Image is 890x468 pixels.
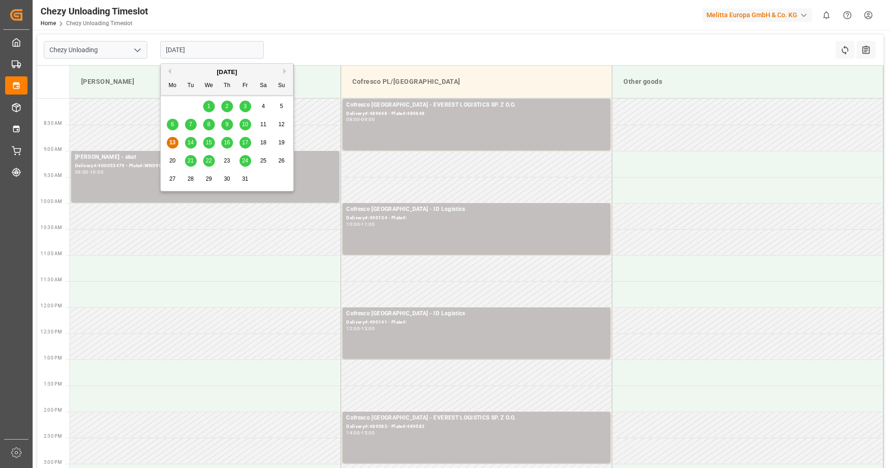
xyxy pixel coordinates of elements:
[185,155,197,167] div: Choose Tuesday, October 21st, 2025
[130,43,144,57] button: open menu
[224,139,230,146] span: 16
[283,68,289,74] button: Next Month
[260,139,266,146] span: 18
[205,157,212,164] span: 22
[361,326,375,331] div: 13:00
[221,101,233,112] div: Choose Thursday, October 2nd, 2025
[41,225,62,230] span: 10:30 AM
[240,119,251,130] div: Choose Friday, October 10th, 2025
[169,157,175,164] span: 20
[185,119,197,130] div: Choose Tuesday, October 7th, 2025
[169,139,175,146] span: 13
[258,155,269,167] div: Choose Saturday, October 25th, 2025
[242,157,248,164] span: 24
[346,431,360,435] div: 14:00
[280,103,283,109] span: 5
[361,222,375,226] div: 11:00
[360,117,361,122] div: -
[167,137,178,149] div: Choose Monday, October 13th, 2025
[41,199,62,204] span: 10:00 AM
[346,214,607,222] div: Delivery#:490134 - Plate#:
[207,103,211,109] span: 1
[620,73,876,90] div: Other goods
[185,137,197,149] div: Choose Tuesday, October 14th, 2025
[187,139,193,146] span: 14
[164,97,291,188] div: month 2025-10
[187,157,193,164] span: 21
[258,119,269,130] div: Choose Saturday, October 11th, 2025
[221,137,233,149] div: Choose Thursday, October 16th, 2025
[276,119,288,130] div: Choose Sunday, October 12th, 2025
[278,121,284,128] span: 12
[221,173,233,185] div: Choose Thursday, October 30th, 2025
[361,431,375,435] div: 15:00
[77,73,333,90] div: [PERSON_NAME]
[41,303,62,308] span: 12:00 PM
[44,407,62,413] span: 2:00 PM
[346,110,607,118] div: Delivery#:489648 - Plate#:489648
[346,414,607,423] div: Cofresco [GEOGRAPHIC_DATA] - EVEREST LOGISTICS SP. Z O.O.
[240,101,251,112] div: Choose Friday, October 3rd, 2025
[360,326,361,331] div: -
[240,173,251,185] div: Choose Friday, October 31st, 2025
[221,119,233,130] div: Choose Thursday, October 9th, 2025
[205,139,212,146] span: 15
[244,103,247,109] span: 3
[41,251,62,256] span: 11:00 AM
[205,176,212,182] span: 29
[189,121,192,128] span: 7
[44,173,62,178] span: 9:30 AM
[276,137,288,149] div: Choose Sunday, October 19th, 2025
[165,68,171,74] button: Previous Month
[240,137,251,149] div: Choose Friday, October 17th, 2025
[258,101,269,112] div: Choose Saturday, October 4th, 2025
[167,119,178,130] div: Choose Monday, October 6th, 2025
[258,137,269,149] div: Choose Saturday, October 18th, 2025
[90,170,103,174] div: 10:00
[346,222,360,226] div: 10:00
[44,460,62,465] span: 3:00 PM
[44,355,62,360] span: 1:00 PM
[260,157,266,164] span: 25
[349,73,604,90] div: Cofresco PL/[GEOGRAPHIC_DATA]
[187,176,193,182] span: 28
[203,101,215,112] div: Choose Wednesday, October 1st, 2025
[276,80,288,92] div: Su
[171,121,174,128] span: 6
[161,68,293,77] div: [DATE]
[221,155,233,167] div: Choose Thursday, October 23rd, 2025
[185,173,197,185] div: Choose Tuesday, October 28th, 2025
[360,222,361,226] div: -
[203,137,215,149] div: Choose Wednesday, October 15th, 2025
[44,121,62,126] span: 8:30 AM
[89,170,90,174] div: -
[167,80,178,92] div: Mo
[44,434,62,439] span: 2:30 PM
[160,41,264,59] input: DD.MM.YYYY
[41,329,62,334] span: 12:30 PM
[258,80,269,92] div: Sa
[207,121,211,128] span: 8
[224,157,230,164] span: 23
[260,121,266,128] span: 11
[276,155,288,167] div: Choose Sunday, October 26th, 2025
[169,176,175,182] span: 27
[360,431,361,435] div: -
[346,423,607,431] div: Delivery#:489583 - Plate#:489583
[240,80,251,92] div: Fr
[75,170,89,174] div: 09:00
[703,8,812,22] div: Melitta Europa GmbH & Co. KG
[703,6,816,24] button: Melitta Europa GmbH & Co. KG
[346,309,607,319] div: Cofresco [GEOGRAPHIC_DATA] - ID Logistics
[278,139,284,146] span: 19
[346,205,607,214] div: Cofresco [GEOGRAPHIC_DATA] - ID Logistics
[41,4,148,18] div: Chezy Unloading Timeslot
[226,121,229,128] span: 9
[278,157,284,164] span: 26
[224,176,230,182] span: 30
[75,153,335,162] div: [PERSON_NAME] - skat
[346,117,360,122] div: 08:00
[240,155,251,167] div: Choose Friday, October 24th, 2025
[41,277,62,282] span: 11:30 AM
[185,80,197,92] div: Tu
